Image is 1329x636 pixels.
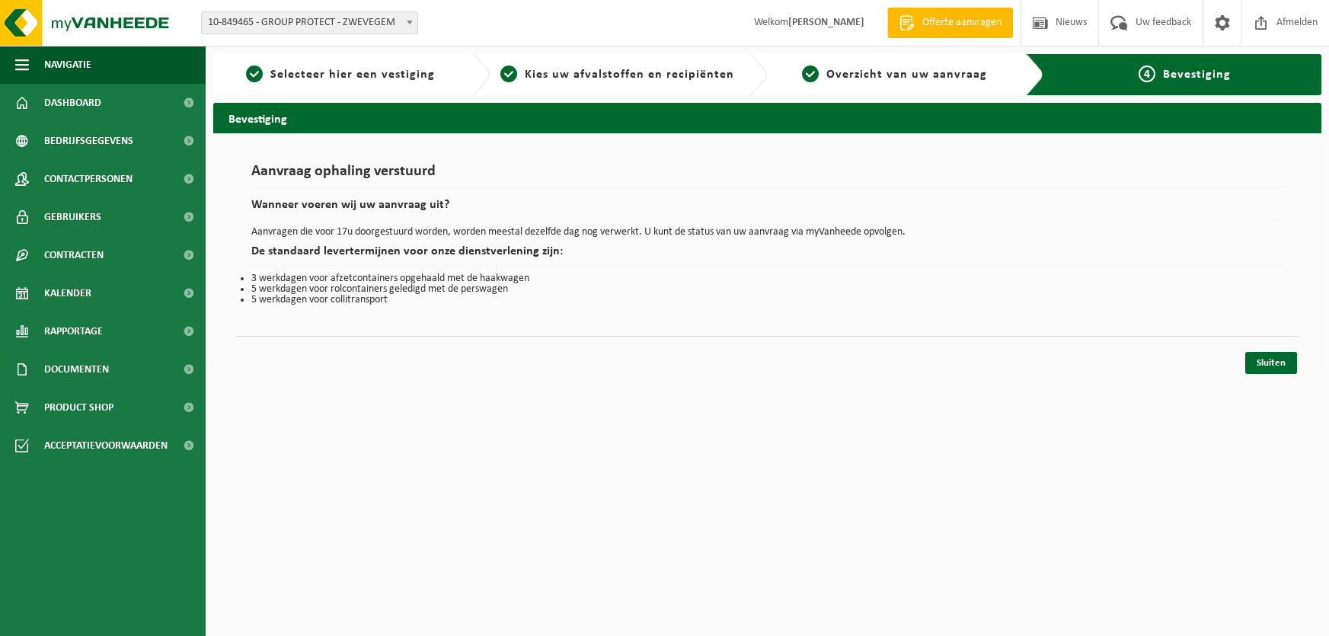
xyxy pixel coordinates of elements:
span: Product Shop [44,388,113,427]
span: Kies uw afvalstoffen en recipiënten [525,69,734,81]
span: Contactpersonen [44,160,133,198]
span: 10-849465 - GROUP PROTECT - ZWEVEGEM [201,11,418,34]
strong: [PERSON_NAME] [788,17,864,28]
li: 5 werkdagen voor rolcontainers geledigd met de perswagen [251,284,1283,295]
a: 3Overzicht van uw aanvraag [775,66,1014,84]
h2: Wanneer voeren wij uw aanvraag uit? [251,199,1283,219]
li: 5 werkdagen voor collitransport [251,295,1283,305]
span: 3 [802,66,819,82]
span: 2 [500,66,517,82]
span: Dashboard [44,84,101,122]
h2: De standaard levertermijnen voor onze dienstverlening zijn: [251,245,1283,266]
li: 3 werkdagen voor afzetcontainers opgehaald met de haakwagen [251,273,1283,284]
span: Selecteer hier een vestiging [270,69,435,81]
span: Bedrijfsgegevens [44,122,133,160]
span: Documenten [44,350,109,388]
span: 1 [246,66,263,82]
span: Contracten [44,236,104,274]
span: 10-849465 - GROUP PROTECT - ZWEVEGEM [202,12,417,34]
span: Kalender [44,274,91,312]
span: Gebruikers [44,198,101,236]
span: Navigatie [44,46,91,84]
span: Bevestiging [1163,69,1231,81]
h1: Aanvraag ophaling verstuurd [251,164,1283,187]
span: Offerte aanvragen [918,15,1005,30]
span: Acceptatievoorwaarden [44,427,168,465]
a: Sluiten [1245,352,1297,374]
p: Aanvragen die voor 17u doorgestuurd worden, worden meestal dezelfde dag nog verwerkt. U kunt de s... [251,227,1283,238]
a: Offerte aanvragen [887,8,1013,38]
h2: Bevestiging [213,103,1321,133]
a: 2Kies uw afvalstoffen en recipiënten [498,66,737,84]
a: 1Selecteer hier een vestiging [221,66,460,84]
span: Overzicht van uw aanvraag [826,69,987,81]
span: Rapportage [44,312,103,350]
span: 4 [1139,66,1155,82]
